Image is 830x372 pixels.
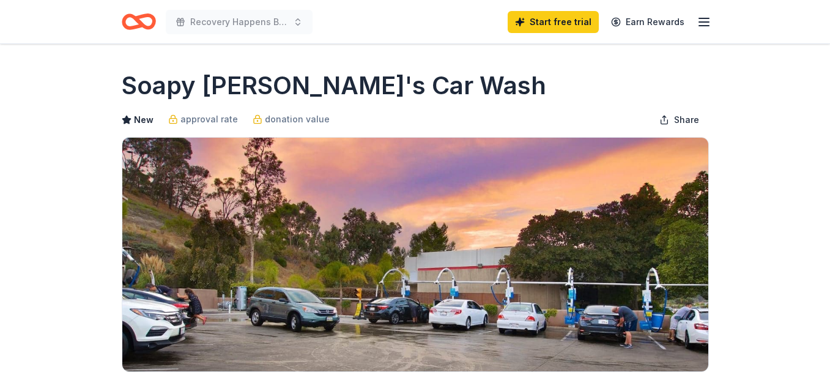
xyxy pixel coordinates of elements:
span: Recovery Happens BBQ Fundraiser [190,15,288,29]
a: Home [122,7,156,36]
button: Share [650,108,709,132]
span: approval rate [180,112,238,127]
span: donation value [265,112,330,127]
button: Recovery Happens BBQ Fundraiser [166,10,313,34]
a: Earn Rewards [604,11,692,33]
img: Image for Soapy Joe's Car Wash [122,138,708,371]
span: New [134,113,154,127]
a: Start free trial [508,11,599,33]
a: approval rate [168,112,238,127]
a: donation value [253,112,330,127]
span: Share [674,113,699,127]
h1: Soapy [PERSON_NAME]'s Car Wash [122,69,546,103]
